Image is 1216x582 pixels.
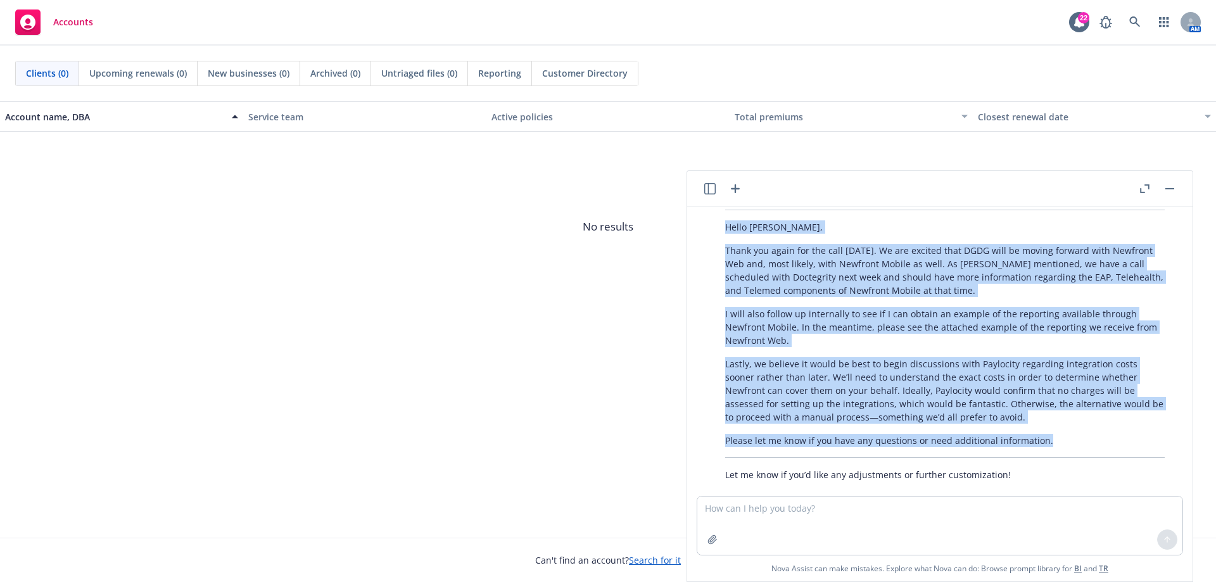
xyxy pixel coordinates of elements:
[1093,9,1118,35] a: Report a Bug
[629,554,681,566] a: Search for it
[1078,12,1089,23] div: 22
[725,220,1165,234] p: Hello [PERSON_NAME],
[725,468,1165,481] p: Let me know if you’d like any adjustments or further customization!
[89,66,187,80] span: Upcoming renewals (0)
[725,244,1165,297] p: Thank you again for the call [DATE]. We are excited that DGDG will be moving forward with Newfron...
[735,110,954,123] div: Total premiums
[26,66,68,80] span: Clients (0)
[5,110,224,123] div: Account name, DBA
[208,66,289,80] span: New businesses (0)
[1074,563,1082,574] a: BI
[973,101,1216,132] button: Closest renewal date
[486,101,730,132] button: Active policies
[1151,9,1177,35] a: Switch app
[248,110,481,123] div: Service team
[542,66,628,80] span: Customer Directory
[771,555,1108,581] span: Nova Assist can make mistakes. Explore what Nova can do: Browse prompt library for and
[725,357,1165,424] p: Lastly, we believe it would be best to begin discussions with Paylocity regarding integration cos...
[491,110,725,123] div: Active policies
[730,101,973,132] button: Total premiums
[310,66,360,80] span: Archived (0)
[725,307,1165,347] p: I will also follow up internally to see if I can obtain an example of the reporting available thr...
[1122,9,1148,35] a: Search
[978,110,1197,123] div: Closest renewal date
[535,554,681,567] span: Can't find an account?
[725,434,1165,447] p: Please let me know if you have any questions or need additional information.
[243,101,486,132] button: Service team
[1099,563,1108,574] a: TR
[53,17,93,27] span: Accounts
[10,4,98,40] a: Accounts
[478,66,521,80] span: Reporting
[381,66,457,80] span: Untriaged files (0)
